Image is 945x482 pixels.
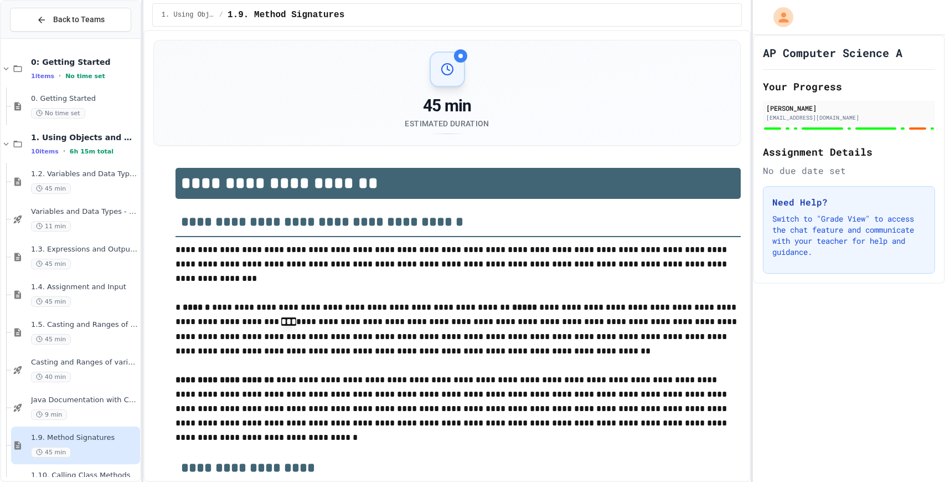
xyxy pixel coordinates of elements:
span: 1. Using Objects and Methods [162,11,215,19]
div: [PERSON_NAME] [766,103,932,113]
span: 1.4. Assignment and Input [31,283,138,292]
p: Switch to "Grade View" to access the chat feature and communicate with your teacher for help and ... [772,213,926,258]
div: No due date set [763,164,935,177]
h1: AP Computer Science A [763,45,902,60]
span: 1.9. Method Signatures [228,8,344,22]
span: 1.9. Method Signatures [31,433,138,443]
div: [EMAIL_ADDRESS][DOMAIN_NAME] [766,114,932,122]
span: 45 min [31,296,71,307]
span: 1.5. Casting and Ranges of Values [31,320,138,330]
span: 1.3. Expressions and Output [New] [31,245,138,254]
span: 10 items [31,148,59,155]
span: 40 min [31,372,71,382]
button: Back to Teams [10,8,131,32]
div: 45 min [405,96,489,116]
span: Casting and Ranges of variables - Quiz [31,358,138,367]
div: Estimated Duration [405,118,489,129]
span: Java Documentation with Comments - Topic 1.8 [31,396,138,405]
span: • [63,147,65,156]
span: 45 min [31,334,71,345]
span: No time set [31,108,85,119]
h2: Assignment Details [763,144,935,160]
h2: Your Progress [763,79,935,94]
span: 1.2. Variables and Data Types [31,170,138,179]
span: 45 min [31,259,71,269]
span: • [59,71,61,80]
span: 1 items [31,73,54,80]
div: My Account [762,4,796,30]
span: 0. Getting Started [31,94,138,104]
h3: Need Help? [772,196,926,209]
span: No time set [65,73,105,80]
span: 1.10. Calling Class Methods [31,471,138,480]
iframe: chat widget [853,389,934,437]
span: 45 min [31,447,71,458]
iframe: chat widget [898,438,934,471]
span: 0: Getting Started [31,57,138,67]
span: Back to Teams [53,14,105,25]
span: 6h 15m total [70,148,113,155]
span: / [219,11,223,19]
span: 11 min [31,221,71,232]
span: 1. Using Objects and Methods [31,132,138,142]
span: Variables and Data Types - Quiz [31,207,138,217]
span: 45 min [31,183,71,194]
span: 9 min [31,409,67,420]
